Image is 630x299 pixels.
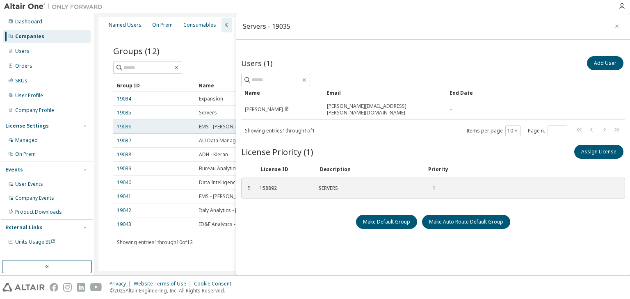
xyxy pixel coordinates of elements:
[15,107,54,114] div: Company Profile
[261,166,310,173] div: License ID
[15,33,44,40] div: Companies
[117,151,131,158] a: 19038
[15,195,54,201] div: Company Events
[245,106,289,113] span: Adding to all Team Buckets
[77,283,85,292] img: linkedin.svg
[110,287,236,294] p: © 2025 Altair Engineering, Inc. All Rights Reserved.
[110,281,134,287] div: Privacy
[574,145,623,159] button: Assign License
[199,165,280,172] span: Bureau Analytics - [PERSON_NAME]
[15,63,32,69] div: Orders
[117,123,131,130] a: 19036
[117,137,131,144] a: 19037
[244,86,320,99] div: Name
[194,281,236,287] div: Cookie Consent
[528,126,567,136] span: Page n.
[422,215,510,229] button: Make Auto Route Default Group
[199,207,273,214] span: Italy Analytics - [PERSON_NAME]
[427,185,436,192] div: 1
[199,179,281,186] span: Data Intelligence - [PERSON_NAME]
[15,151,36,157] div: On Prem
[241,58,272,68] span: Users (1)
[90,283,102,292] img: youtube.svg
[50,283,58,292] img: facebook.svg
[183,22,216,28] div: Consumables
[15,48,30,55] div: Users
[5,123,49,129] div: License Settings
[117,179,131,186] a: 19040
[199,123,251,130] span: EMS - [PERSON_NAME]
[113,45,160,57] span: Groups (12)
[5,167,23,173] div: Events
[260,185,309,192] div: 158892
[5,224,43,231] div: External Links
[450,106,452,113] span: -
[117,110,131,116] a: 19035
[199,151,228,158] span: ADH - Kieran
[199,79,294,92] div: Name
[199,137,251,144] span: AU Data Management
[247,185,251,192] div: ⠿
[152,22,173,28] div: On Prem
[199,193,251,200] span: EMS - [PERSON_NAME]
[587,56,623,70] button: Add User
[243,23,290,30] div: Servers - 19035
[15,238,55,245] span: Units Usage BI
[2,283,45,292] img: altair_logo.svg
[450,86,598,99] div: End Date
[320,166,418,173] div: Description
[15,18,42,25] div: Dashboard
[241,146,313,157] span: License Priority (1)
[326,86,443,99] div: Email
[15,209,62,215] div: Product Downloads
[466,126,520,136] span: Items per page
[117,96,131,102] a: 19034
[356,215,417,229] button: Make Default Group
[117,207,131,214] a: 19042
[507,128,518,134] button: 10
[199,221,245,228] span: ID&F Analytics - Iain
[134,281,194,287] div: Website Terms of Use
[4,2,107,11] img: Altair One
[199,110,217,116] span: Servers
[117,165,131,172] a: 19039
[117,193,131,200] a: 19041
[15,181,43,187] div: User Events
[245,127,315,134] span: Showing entries 1 through 1 of 1
[15,137,38,144] div: Managed
[116,79,192,92] div: Group ID
[428,166,448,173] div: Priority
[109,22,142,28] div: Named Users
[327,103,443,116] span: [PERSON_NAME][EMAIL_ADDRESS][PERSON_NAME][DOMAIN_NAME]
[63,283,72,292] img: instagram.svg
[15,92,43,99] div: User Profile
[319,185,417,192] div: SERVERS
[199,96,223,102] span: Expansion
[15,78,27,84] div: SKUs
[117,239,193,246] span: Showing entries 1 through 10 of 12
[117,221,131,228] a: 19043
